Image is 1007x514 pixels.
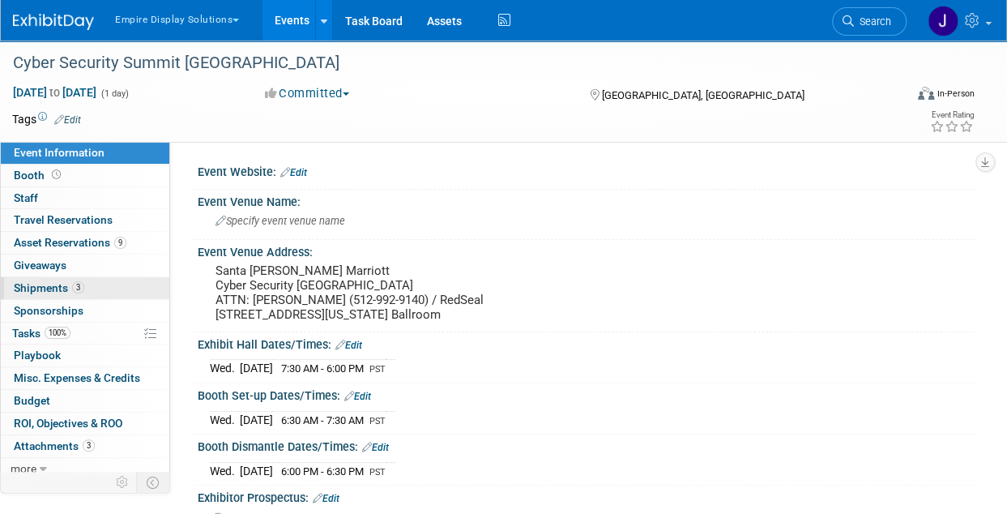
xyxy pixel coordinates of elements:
a: ROI, Objectives & ROO [1,413,169,435]
div: Event Website: [198,160,975,181]
a: Edit [335,340,362,351]
a: Tasks100% [1,323,169,345]
a: Attachments3 [1,435,169,457]
span: Event Information [14,146,105,159]
a: Booth [1,165,169,186]
span: PST [369,416,386,426]
a: Shipments3 [1,277,169,299]
span: 6:00 PM - 6:30 PM [281,465,364,478]
span: Tasks [12,327,70,340]
div: Exhibitor Prospectus: [198,486,975,507]
a: Edit [344,391,371,402]
a: Sponsorships [1,300,169,322]
span: PST [369,364,386,375]
td: Personalize Event Tab Strip [109,472,137,493]
span: (1 day) [100,88,129,99]
div: Booth Set-up Dates/Times: [198,383,975,405]
a: Playbook [1,345,169,366]
span: Sponsorships [14,304,83,317]
a: Event Information [1,142,169,164]
span: Staff [14,191,38,204]
span: 3 [83,439,95,452]
button: Committed [259,85,356,102]
img: Jessica Luyster [928,6,958,36]
div: Booth Dismantle Dates/Times: [198,435,975,456]
span: Giveaways [14,259,66,272]
a: Asset Reservations9 [1,232,169,254]
span: Asset Reservations [14,236,126,249]
a: Budget [1,390,169,412]
a: Edit [280,167,307,178]
img: ExhibitDay [13,14,94,30]
span: more [11,462,36,475]
div: Cyber Security Summit [GEOGRAPHIC_DATA] [7,49,893,78]
span: PST [369,467,386,478]
div: Exhibit Hall Dates/Times: [198,332,975,353]
span: Travel Reservations [14,213,113,226]
a: Search [832,7,907,36]
td: Tags [12,111,81,127]
a: Edit [313,493,339,504]
td: Wed. [210,411,240,428]
span: Shipments [14,281,84,294]
span: Booth [14,169,64,182]
span: 3 [72,281,84,293]
a: Giveaways [1,255,169,276]
a: Edit [54,114,81,126]
span: [DATE] [DATE] [12,85,97,100]
a: Staff [1,187,169,209]
span: Misc. Expenses & Credits [14,371,140,384]
td: Toggle Event Tabs [137,472,170,493]
span: Attachments [14,439,95,452]
a: Edit [362,442,389,453]
td: [DATE] [240,411,273,428]
span: 7:30 AM - 6:00 PM [281,362,364,375]
div: Event Venue Address: [198,240,975,260]
span: Booth not reserved yet [49,169,64,181]
span: ROI, Objectives & ROO [14,417,122,430]
a: Misc. Expenses & Credits [1,367,169,389]
td: [DATE] [240,462,273,479]
span: Specify event venue name [215,215,345,227]
span: 100% [45,327,70,339]
span: Budget [14,394,50,407]
span: to [47,86,62,99]
pre: Santa [PERSON_NAME] Marriott Cyber Security [GEOGRAPHIC_DATA] ATTN: [PERSON_NAME] (512-992-9140) ... [215,263,504,322]
span: 6:30 AM - 7:30 AM [281,414,364,426]
img: Format-Inperson.png [918,87,934,100]
span: [GEOGRAPHIC_DATA], [GEOGRAPHIC_DATA] [602,89,804,101]
span: Search [854,15,891,28]
td: Wed. [210,462,240,479]
div: Event Format [834,84,975,109]
span: 9 [114,237,126,249]
span: Playbook [14,349,61,362]
td: Wed. [210,360,240,377]
td: [DATE] [240,360,273,377]
div: Event Venue Name: [198,190,975,210]
a: more [1,458,169,480]
div: In-Person [937,88,975,100]
div: Event Rating [930,111,974,119]
a: Travel Reservations [1,209,169,231]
